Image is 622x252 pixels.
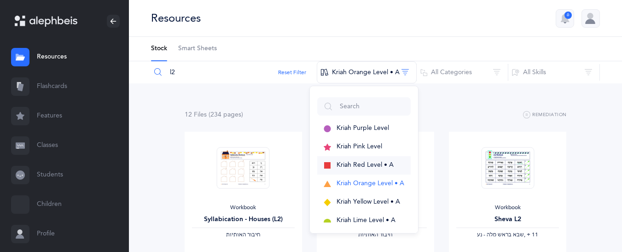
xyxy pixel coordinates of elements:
div: Sheva L2 [456,215,559,224]
span: ‫שבא בראש מלה - נע‬ [477,231,524,238]
button: Kriah Orange Level • A [317,61,417,83]
div: Workbook [192,204,295,211]
span: Kriah Yellow Level • A [337,198,400,205]
button: Kriah Red Level • A [317,156,411,175]
div: Syllabication - Houses (L2) [192,215,295,224]
button: Kriah Yellow Level • A [317,193,411,211]
div: ‪, + 11‬ [456,231,559,239]
button: All Skills [508,61,600,83]
input: Search [317,97,411,116]
span: Kriah Purple Level [337,124,389,132]
button: Kriah Lime Level • A [317,211,411,230]
span: ‫חיבור האותיות‬ [358,231,392,238]
button: Kriah Pink Level [317,138,411,156]
span: Kriah Lime Level • A [337,217,395,224]
div: Workbook [456,204,559,211]
span: Kriah Pink Level [337,143,382,150]
span: ‫חיבור האותיות‬ [226,231,260,238]
span: (234 page ) [209,111,243,118]
button: Kriah Purple Level [317,119,411,138]
input: Search Resources [151,61,317,83]
button: Kriah Green Level • A [317,230,411,248]
span: Smart Sheets [178,44,217,53]
button: Kriah Orange Level • A [317,175,411,193]
span: Kriah Red Level • A [337,161,394,169]
div: 6 [564,12,572,19]
button: Remediation [523,110,567,121]
button: All Categories [416,61,508,83]
span: s [204,111,207,118]
button: Reset Filter [278,68,306,76]
img: Syllabication-Workbook-Level-2-Houses-EN_thumbnail_1741114840.png [217,147,270,189]
button: 6 [556,9,574,28]
span: Kriah Orange Level • A [337,180,404,187]
div: Resources [151,11,201,26]
img: Sheva-Workbook-Orange-A-L2_EN_thumbnail_1757037028.png [481,147,534,189]
span: 12 File [185,111,207,118]
span: s [238,111,241,118]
